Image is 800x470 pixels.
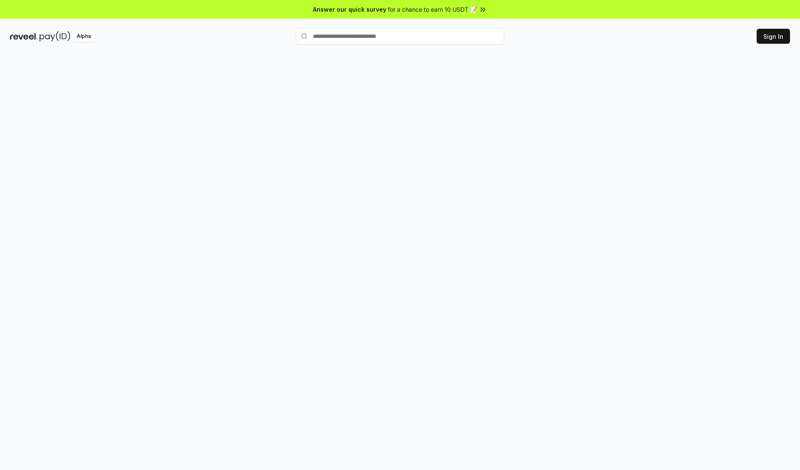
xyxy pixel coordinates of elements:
span: Answer our quick survey [313,5,386,14]
span: for a chance to earn 10 USDT 📝 [388,5,477,14]
div: Alpha [72,31,95,42]
img: reveel_dark [10,31,38,42]
img: pay_id [40,31,70,42]
button: Sign In [757,29,790,44]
